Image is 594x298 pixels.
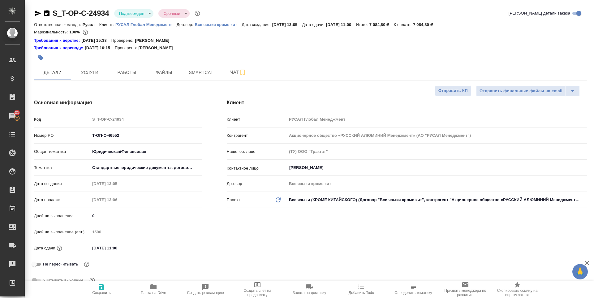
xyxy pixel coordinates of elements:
p: Русал [83,22,99,27]
span: Отправить финальные файлы на email [480,88,562,95]
button: Добавить тэг [34,51,48,65]
input: Пустое поле [90,227,202,236]
span: Чат [223,68,253,76]
input: ✎ Введи что-нибудь [90,211,202,220]
p: Клиент [227,116,287,123]
button: Срочный [161,11,182,16]
input: Пустое поле [90,179,144,188]
button: Определить тематику [387,281,439,298]
div: Нажми, чтобы открыть папку с инструкцией [34,45,85,51]
div: Стандартные юридические документы, договоры, уставы [90,162,202,173]
span: Создать счет на предоплату [235,288,280,297]
button: Скопировать ссылку на оценку заказа [491,281,543,298]
p: 7 084,80 ₽ [413,22,437,27]
button: Сохранить [75,281,127,298]
p: Клиент: [99,22,115,27]
h4: Клиент [227,99,587,106]
span: Папка на Drive [141,291,166,295]
button: Заявка на доставку [283,281,335,298]
p: Общая тематика [34,149,90,155]
button: Папка на Drive [127,281,179,298]
div: Нажми, чтобы открыть папку с инструкцией [34,37,81,44]
input: Пустое поле [287,147,587,156]
button: Призвать менеджера по развитию [439,281,491,298]
h4: Основная информация [34,99,202,106]
button: Выбери, если сб и вс нужно считать рабочими днями для выполнения заказа. [88,276,96,284]
p: 7 084,80 ₽ [369,22,394,27]
span: Файлы [149,69,179,76]
span: Детали [38,69,67,76]
div: Подтвержден [114,9,154,18]
span: 🙏 [575,265,585,278]
p: Проверено: [111,37,135,44]
span: Определить тематику [394,291,432,295]
a: РУСАЛ Глобал Менеджмент [115,22,177,27]
p: Контрагент [227,132,287,139]
p: Дата сдачи: [302,22,326,27]
input: ✎ Введи что-нибудь [90,131,202,140]
input: ✎ Введи что-нибудь [90,244,144,253]
p: Тематика [34,165,90,171]
p: Дата продажи [34,197,90,203]
p: Дата создания [34,181,90,187]
p: Наше юр. лицо [227,149,287,155]
input: Пустое поле [90,195,144,204]
input: Пустое поле [287,115,587,124]
span: Smartcat [186,69,216,76]
p: [DATE] 10:15 [85,45,115,51]
button: Open [584,167,585,168]
button: Скопировать ссылку [43,10,50,17]
a: Требования к верстке: [34,37,81,44]
span: Услуги [75,69,105,76]
p: Номер PO [34,132,90,139]
span: Сохранить [92,291,111,295]
span: Призвать менеджера по развитию [443,288,488,297]
span: Работы [112,69,142,76]
button: Создать счет на предоплату [231,281,283,298]
p: Итого: [356,22,369,27]
input: Пустое поле [90,115,202,124]
p: Дней на выполнение (авт.) [34,229,90,235]
span: Не пересчитывать [43,261,78,267]
button: Создать рекламацию [179,281,231,298]
span: 31 [11,110,23,116]
button: Отправить КП [435,85,471,96]
p: Дата создания: [242,22,272,27]
p: Дата сдачи [34,245,55,251]
p: Код [34,116,90,123]
a: Все языки кроме кит [195,22,242,27]
div: split button [476,85,580,97]
a: 31 [2,108,23,123]
p: Проверено: [115,45,139,51]
p: К оплате: [394,22,413,27]
span: Учитывать выходные [43,277,84,283]
span: Скопировать ссылку на оценку заказа [495,288,540,297]
button: Добавить Todo [335,281,387,298]
span: [PERSON_NAME] детали заказа [509,10,570,16]
button: Подтвержден [117,11,146,16]
p: Дней на выполнение [34,213,90,219]
button: Если добавить услуги и заполнить их объемом, то дата рассчитается автоматически [55,244,63,252]
button: Доп статусы указывают на важность/срочность заказа [193,9,201,17]
p: Проект [227,197,240,203]
p: Договор [227,181,287,187]
svg: Подписаться [239,69,246,76]
button: Включи, если не хочешь, чтобы указанная дата сдачи изменилась после переставления заказа в 'Подтв... [83,260,91,268]
p: Маржинальность: [34,30,69,34]
input: Пустое поле [287,131,587,140]
a: S_T-OP-C-24934 [53,9,109,17]
p: 100% [69,30,81,34]
p: [PERSON_NAME] [135,37,174,44]
button: 0.00 RUB; [81,28,89,36]
p: [PERSON_NAME] [138,45,177,51]
span: Создать рекламацию [187,291,224,295]
button: Скопировать ссылку для ЯМессенджера [34,10,41,17]
span: Заявка на доставку [293,291,326,295]
p: [DATE] 11:00 [326,22,356,27]
p: Ответственная команда: [34,22,83,27]
p: [DATE] 13:05 [272,22,302,27]
button: 🙏 [572,264,588,279]
p: [DATE] 15:38 [81,37,111,44]
input: Пустое поле [287,179,587,188]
